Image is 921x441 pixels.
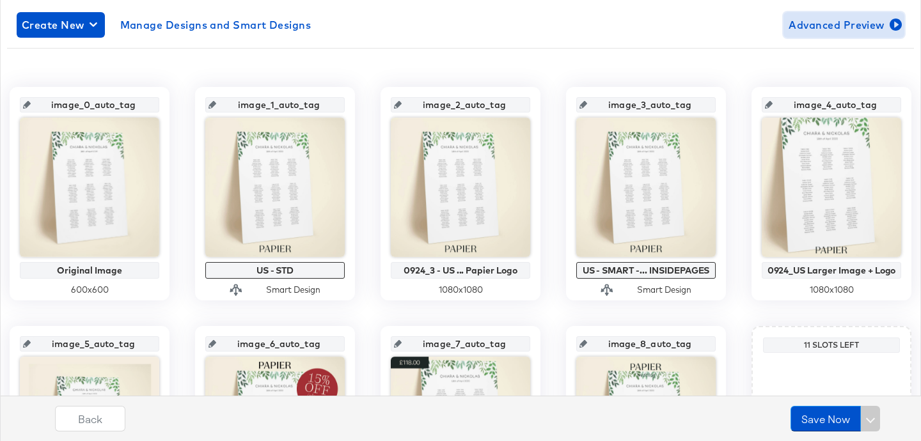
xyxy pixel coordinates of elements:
[579,265,712,275] div: US - SMART -... INSIDEPAGES
[209,265,342,275] div: US - STD
[789,16,899,34] span: Advanced Preview
[17,12,105,38] button: Create New
[783,12,904,38] button: Advanced Preview
[23,265,156,275] div: Original Image
[22,16,100,34] span: Create New
[115,12,317,38] button: Manage Designs and Smart Designs
[762,284,901,296] div: 1080 x 1080
[120,16,311,34] span: Manage Designs and Smart Designs
[791,406,861,431] button: Save Now
[637,284,691,296] div: Smart Design
[391,284,530,296] div: 1080 x 1080
[55,406,125,431] button: Back
[765,265,898,275] div: 0924_US Larger Image + Logo
[394,265,527,275] div: 0924_3 - US ... Papier Logo
[266,284,320,296] div: Smart Design
[20,284,159,296] div: 600 x 600
[766,340,897,350] div: 11 Slots Left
